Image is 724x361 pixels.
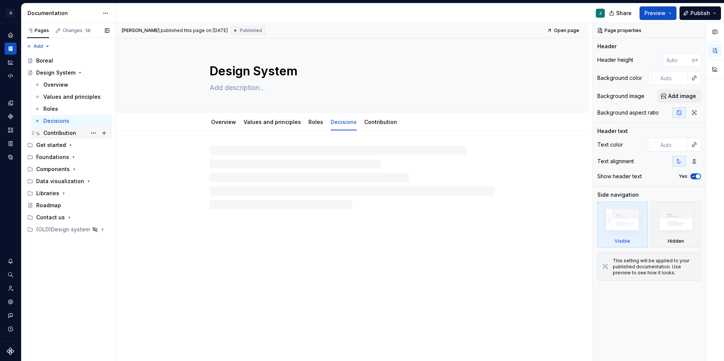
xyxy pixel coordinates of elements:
div: Header [597,43,617,50]
div: Text alignment [597,158,634,165]
button: Preview [640,6,676,20]
div: Side navigation [597,191,639,199]
span: Open page [554,28,579,34]
div: Libraries [24,187,112,199]
div: (OLD)Design system [24,223,112,236]
div: Roles [43,105,58,113]
div: J [599,10,601,16]
div: Data visualization [24,175,112,187]
button: G [2,5,20,21]
div: Changes [63,28,91,34]
div: Page tree [24,55,112,236]
div: Contact us [24,211,112,223]
div: Hidden [651,202,701,248]
div: Values and principles [43,93,101,101]
a: Overview [211,119,236,125]
span: [PERSON_NAME] [122,28,160,34]
div: Contribution [43,129,76,137]
a: Contribution [31,127,112,139]
a: Home [5,29,17,41]
div: Pages [27,28,49,34]
button: Publish [680,6,721,20]
input: Auto [657,138,688,151]
a: Values and principles [244,119,301,125]
a: Decisions [31,115,112,127]
p: px [692,57,698,63]
button: Add image [657,89,701,103]
div: Roadmap [36,202,61,209]
button: Share [605,6,637,20]
div: Data visualization [36,177,84,185]
a: Analytics [5,56,17,68]
a: Assets [5,124,17,136]
textarea: Design System [208,62,493,80]
a: Decisions [331,119,357,125]
button: Contact support [5,309,17,321]
a: Contribution [364,119,397,125]
a: Roadmap [24,199,112,211]
div: Header height [597,56,633,64]
div: Documentation [28,9,99,17]
div: Boreal [36,57,53,64]
div: Design System [36,69,75,76]
svg: Supernova Logo [7,347,14,355]
button: Add [24,41,52,52]
a: Settings [5,296,17,308]
div: Get started [24,139,112,151]
div: Storybook stories [5,138,17,150]
div: Libraries [36,190,59,197]
span: Published [240,28,262,34]
div: Decisions [43,117,69,125]
button: Notifications [5,255,17,267]
div: Values and principles [241,114,304,130]
div: (OLD)Design system [36,226,90,233]
div: Contribution [361,114,400,130]
div: Foundations [24,151,112,163]
div: G [6,9,15,18]
div: published this page on [DATE] [161,28,228,34]
div: Overview [208,114,239,130]
div: Contact us [36,214,65,221]
a: Values and principles [31,91,112,103]
div: Header text [597,127,628,135]
div: Overview [43,81,68,89]
div: Components [24,163,112,175]
span: Share [616,9,632,17]
div: Data sources [5,151,17,163]
div: Background image [597,92,644,100]
div: Get started [36,141,66,149]
a: Components [5,110,17,122]
div: Roles [305,114,326,130]
button: Search ⌘K [5,269,17,281]
a: Invite team [5,282,17,294]
a: Roles [31,103,112,115]
div: Visible [615,238,630,244]
div: Background aspect ratio [597,109,659,116]
a: Roles [308,119,323,125]
a: Design tokens [5,97,17,109]
div: Hidden [668,238,684,244]
div: Text color [597,141,623,148]
a: Open page [545,25,583,36]
input: Auto [663,53,692,67]
a: Documentation [5,43,17,55]
div: Components [36,165,70,173]
a: Design System [24,67,112,79]
a: Overview [31,79,112,91]
a: Boreal [24,55,112,67]
a: Code automation [5,70,17,82]
div: Foundations [36,153,69,161]
div: Show header text [597,173,642,180]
